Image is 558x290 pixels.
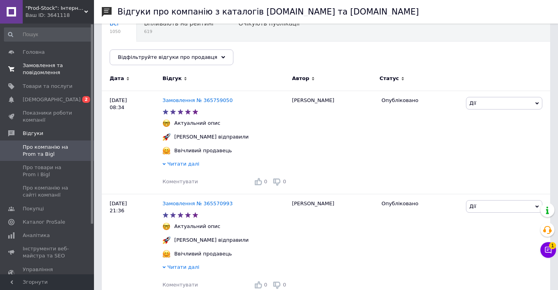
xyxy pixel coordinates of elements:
[163,282,198,288] span: Коментувати
[23,83,72,90] span: Товари та послуги
[163,223,170,230] img: :nerd_face:
[23,232,50,239] span: Аналітика
[163,147,170,155] img: :hugging_face:
[167,264,199,270] span: Читати далі
[288,91,378,194] div: [PERSON_NAME]
[381,97,460,104] div: Опубліковано
[172,120,222,127] div: Актуальний опис
[25,12,94,19] div: Ваш ID: 3641118
[23,62,72,76] span: Замовлення та повідомлення
[110,29,121,35] span: 1050
[23,109,72,124] span: Показники роботи компанії
[549,242,556,249] span: 1
[23,219,65,226] span: Каталог ProSale
[540,242,556,258] button: Чат з покупцем1
[172,237,251,244] div: [PERSON_NAME] відправили
[23,164,72,178] span: Про товари на Prom і Bigl
[283,282,286,288] span: 0
[163,281,198,288] div: Коментувати
[23,205,44,212] span: Покупці
[238,20,300,27] span: Очікують публікації
[23,96,81,103] span: [DEMOGRAPHIC_DATA]
[110,75,124,82] span: Дата
[23,49,45,56] span: Головна
[163,201,233,206] a: Замовлення № 365570993
[163,178,198,185] div: Коментувати
[163,264,288,273] div: Читати далі
[163,161,288,170] div: Читати далі
[110,20,119,27] span: Всі
[163,179,198,184] span: Коментувати
[23,184,72,199] span: Про компанію на сайті компанії
[110,50,189,57] span: Опубліковані без комен...
[172,223,222,230] div: Актуальний опис
[117,7,419,16] h1: Відгуки про компанію з каталогів [DOMAIN_NAME] та [DOMAIN_NAME]
[82,96,90,103] span: 2
[25,5,84,12] span: "Prod-Stock": Інтернет-магазин продуктів харчування та господарчих товарів
[264,179,267,184] span: 0
[163,133,170,141] img: :rocket:
[264,282,267,288] span: 0
[23,245,72,259] span: Інструменти веб-майстра та SEO
[163,75,182,82] span: Відгук
[163,236,170,244] img: :rocket:
[470,100,476,106] span: Дії
[102,91,163,194] div: [DATE] 08:34
[167,161,199,167] span: Читати далі
[172,133,251,140] div: [PERSON_NAME] відправили
[283,179,286,184] span: 0
[381,200,460,207] div: Опубліковано
[23,144,72,158] span: Про компанію на Prom та Bigl
[4,27,92,42] input: Пошук
[172,147,234,154] div: Ввічливий продавець
[470,203,476,209] span: Дії
[163,250,170,258] img: :hugging_face:
[292,75,309,82] span: Автор
[144,29,215,35] span: 619
[102,42,205,71] div: Опубліковані без коментаря
[163,97,233,103] a: Замовлення № 365759050
[172,250,234,257] div: Ввічливий продавець
[118,54,217,60] span: Відфільтруйте відгуки про продавця
[23,130,43,137] span: Відгуки
[163,119,170,127] img: :nerd_face:
[379,75,399,82] span: Статус
[23,266,72,280] span: Управління сайтом
[144,20,215,27] span: Впливають на рейтинг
